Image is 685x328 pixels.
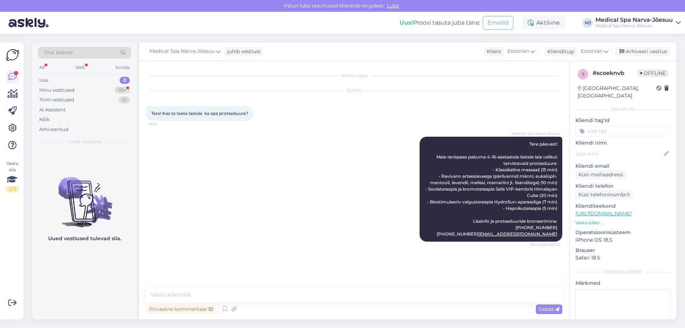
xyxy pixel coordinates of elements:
input: Lisa tag [575,126,671,136]
div: Minu vestlused [39,87,75,94]
span: s [582,71,584,77]
div: Klienditugi [544,48,575,55]
div: Kõik [39,116,50,123]
a: Medical Spa Narva-JõesuuMedical Spa Narva-Jõesuu [595,17,681,29]
button: Emailid [483,16,513,30]
span: (Muudetud) 12:32 [530,242,560,247]
div: AI Assistent [39,106,66,113]
div: [PERSON_NAME] [575,269,671,275]
p: Brauser [575,247,671,254]
p: Kliendi email [575,162,671,170]
a: [EMAIL_ADDRESS][DOMAIN_NAME] [478,231,557,237]
div: Kliendi info [575,106,671,112]
span: Estonian [507,47,529,55]
div: # scoeknvb [593,69,637,77]
span: Saada [539,306,559,312]
span: Uued vestlused [68,138,101,145]
div: Medical Spa Narva-Jõesuu [595,17,673,23]
span: Otsi kliente [44,49,73,56]
span: Tere! Kas te teete lastele ka spa protseduure? [151,111,248,116]
div: Medical Spa Narva-Jõesuu [595,23,673,29]
b: Uus! [400,19,413,26]
img: No chats [32,164,137,228]
div: juhib vestlust [224,48,261,55]
div: Socials [114,63,131,72]
div: 2 / 3 [6,186,19,192]
div: 99+ [115,87,130,94]
span: Luba [385,2,401,9]
div: MJ [583,18,593,28]
div: All [38,63,46,72]
a: [URL][DOMAIN_NAME] [575,210,631,217]
div: Aktiivne [522,16,565,29]
div: Vaata siia [6,160,19,192]
span: Tere päevast! Meie ravispaas pakume 4–16-aastastele lastele laia valikut tervistavaid protseduure... [425,141,558,237]
div: Privaatne kommentaar [146,304,216,314]
div: Küsi meiliaadressi [575,170,626,180]
div: Web [74,63,86,72]
p: iPhone OS 18.5 [575,236,671,244]
p: Uued vestlused tulevad siia. [48,235,121,242]
div: Vestlus algas [146,72,562,79]
div: Proovi tasuta juba täna: [400,19,480,27]
span: 12:29 [148,121,175,127]
span: Offline [637,69,669,77]
div: [DATE] [146,87,562,94]
div: Tiimi vestlused [39,96,74,104]
div: Klient [484,48,501,55]
p: Kliendi tag'id [575,117,671,124]
span: Medical Spa Narva-Jõesuu [512,131,560,136]
img: Askly Logo [6,48,19,62]
div: 0 [120,77,130,84]
div: [GEOGRAPHIC_DATA], [GEOGRAPHIC_DATA] [578,85,656,100]
span: Estonian [581,47,603,55]
p: Operatsioonisüsteem [575,229,671,236]
p: Kliendi telefon [575,182,671,190]
p: Safari 18.5 [575,254,671,262]
p: Kliendi nimi [575,139,671,147]
div: Arhiveeritud [39,126,68,133]
p: Märkmed [575,279,671,287]
div: Arhiveeri vestlus [615,47,670,56]
div: Uus [39,77,49,84]
input: Lisa nimi [576,150,663,158]
div: 15 [118,96,130,104]
span: Medical Spa Narva-Jõesuu [149,47,215,55]
p: Klienditeekond [575,202,671,210]
div: Küsi telefoninumbrit [575,190,633,200]
p: Vaata edasi ... [575,219,671,226]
